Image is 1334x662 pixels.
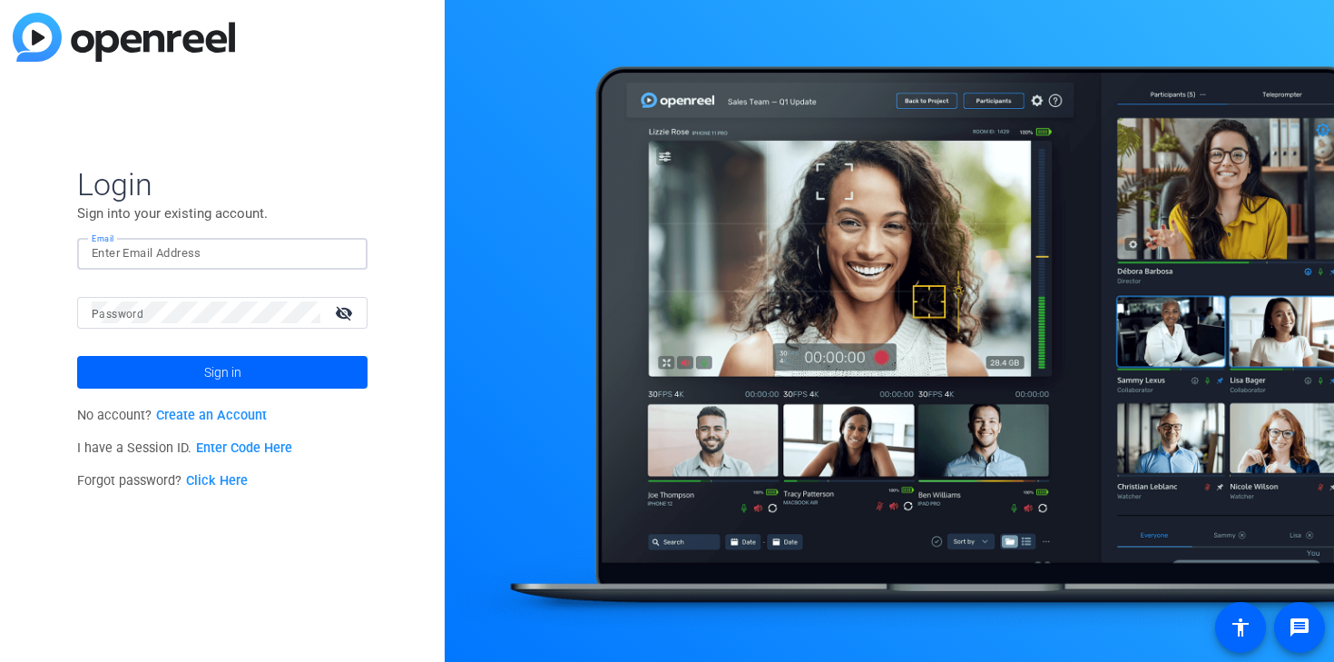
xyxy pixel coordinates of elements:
[13,13,235,62] img: blue-gradient.svg
[77,440,292,456] span: I have a Session ID.
[324,300,368,326] mat-icon: visibility_off
[204,350,241,395] span: Sign in
[77,203,368,223] p: Sign into your existing account.
[92,308,143,321] mat-label: Password
[156,408,267,423] a: Create an Account
[77,356,368,389] button: Sign in
[92,233,114,243] mat-label: Email
[1230,617,1251,638] mat-icon: accessibility
[186,473,248,489] a: Click Here
[92,242,353,264] input: Enter Email Address
[77,473,248,489] span: Forgot password?
[196,440,292,456] a: Enter Code Here
[77,165,368,203] span: Login
[1289,617,1310,638] mat-icon: message
[77,408,267,423] span: No account?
